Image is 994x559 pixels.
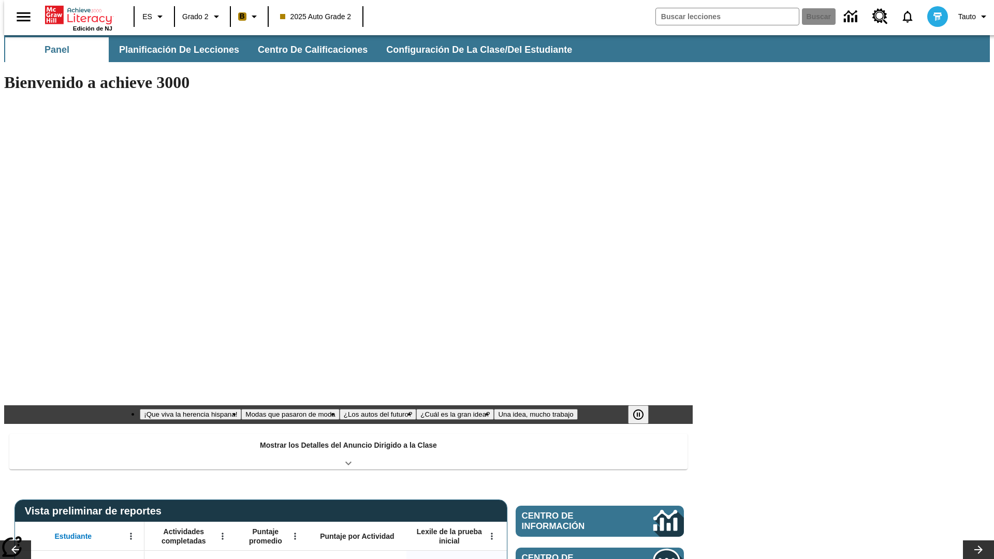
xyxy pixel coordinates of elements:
[25,505,167,517] span: Vista preliminar de reportes
[45,5,112,25] a: Portada
[240,10,245,23] span: B
[260,440,437,451] p: Mostrar los Detalles del Anuncio Dirigido a la Clase
[287,528,303,544] button: Abrir menú
[416,409,494,420] button: Diapositiva 4 ¿Cuál es la gran idea?
[378,37,580,62] button: Configuración de la clase/del estudiante
[241,409,339,420] button: Diapositiva 2 Modas que pasaron de moda
[73,25,112,32] span: Edición de NJ
[9,434,688,469] div: Mostrar los Detalles del Anuncio Dirigido a la Clase
[241,527,290,546] span: Puntaje promedio
[142,11,152,22] span: ES
[258,44,368,56] span: Centro de calificaciones
[119,44,239,56] span: Planificación de lecciones
[340,409,417,420] button: Diapositiva 3 ¿Los autos del futuro?
[628,405,649,424] button: Pausar
[138,7,171,26] button: Lenguaje: ES, Selecciona un idioma
[656,8,799,25] input: Buscar campo
[215,528,230,544] button: Abrir menú
[320,532,394,541] span: Puntaje por Actividad
[894,3,921,30] a: Notificaciones
[927,6,948,27] img: avatar image
[150,527,218,546] span: Actividades completadas
[280,11,352,22] span: 2025 Auto Grade 2
[522,511,619,532] span: Centro de información
[45,44,69,56] span: Panel
[412,527,487,546] span: Lexile de la prueba inicial
[45,4,112,32] div: Portada
[628,405,659,424] div: Pausar
[5,37,109,62] button: Panel
[250,37,376,62] button: Centro de calificaciones
[123,528,139,544] button: Abrir menú
[178,7,227,26] button: Grado: Grado 2, Elige un grado
[386,44,572,56] span: Configuración de la clase/del estudiante
[866,3,894,31] a: Centro de recursos, Se abrirá en una pestaña nueva.
[954,7,994,26] button: Perfil/Configuración
[55,532,92,541] span: Estudiante
[838,3,866,31] a: Centro de información
[921,3,954,30] button: Escoja un nuevo avatar
[8,2,39,32] button: Abrir el menú lateral
[140,409,241,420] button: Diapositiva 1 ¡Que viva la herencia hispana!
[234,7,265,26] button: Boost El color de la clase es anaranjado claro. Cambiar el color de la clase.
[494,409,577,420] button: Diapositiva 5 Una idea, mucho trabajo
[4,73,693,92] h1: Bienvenido a achieve 3000
[958,11,976,22] span: Tauto
[111,37,247,62] button: Planificación de lecciones
[963,540,994,559] button: Carrusel de lecciones, seguir
[4,35,990,62] div: Subbarra de navegación
[4,37,581,62] div: Subbarra de navegación
[516,506,684,537] a: Centro de información
[484,528,500,544] button: Abrir menú
[182,11,209,22] span: Grado 2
